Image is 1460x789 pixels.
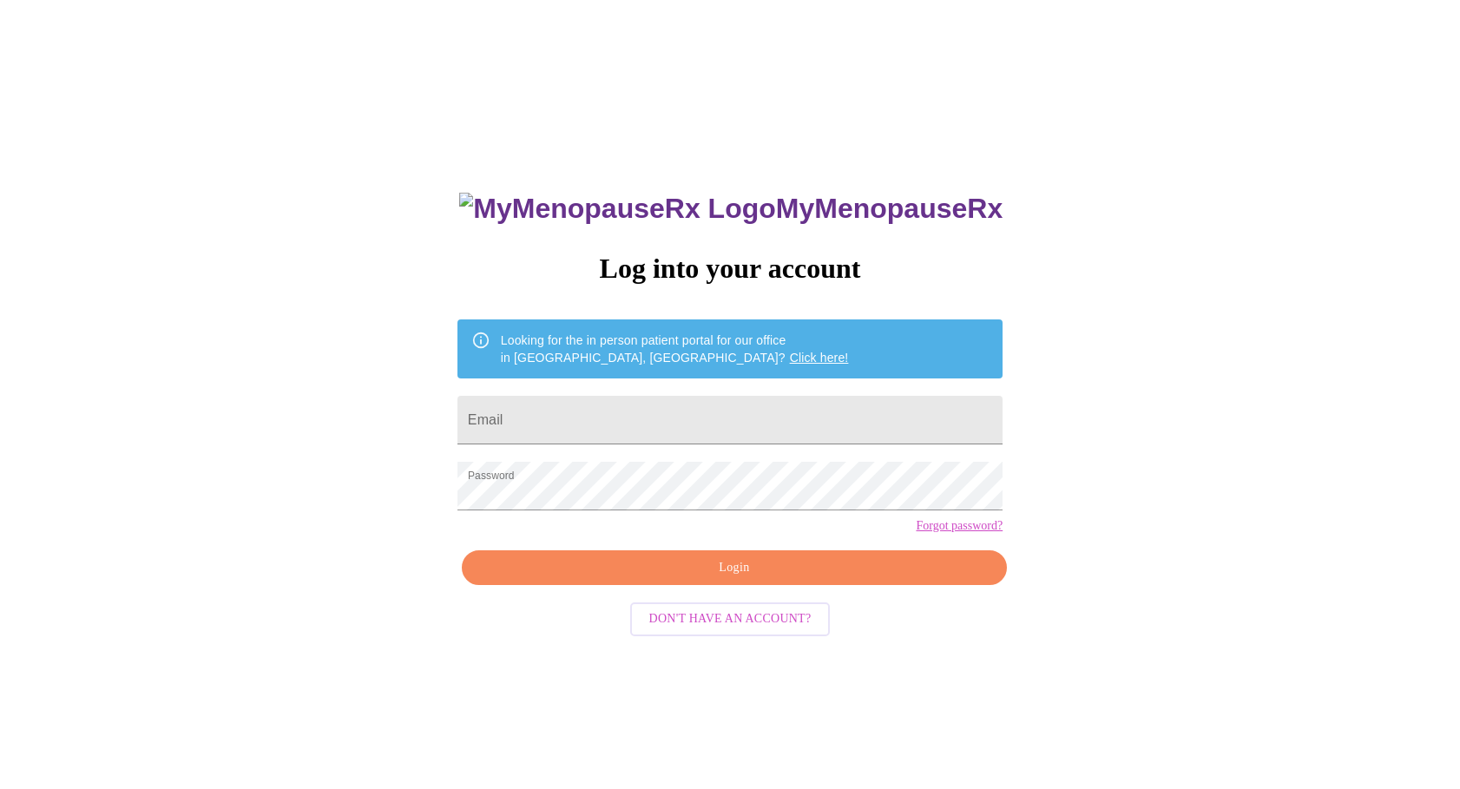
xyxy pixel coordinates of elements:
div: Looking for the in person patient portal for our office in [GEOGRAPHIC_DATA], [GEOGRAPHIC_DATA]? [501,325,849,373]
a: Click here! [790,351,849,365]
img: MyMenopauseRx Logo [459,193,775,225]
a: Don't have an account? [626,610,835,625]
button: Don't have an account? [630,602,831,636]
h3: Log into your account [457,253,1003,285]
h3: MyMenopauseRx [459,193,1003,225]
span: Login [482,557,987,579]
button: Login [462,550,1007,586]
span: Don't have an account? [649,608,812,630]
a: Forgot password? [916,519,1003,533]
